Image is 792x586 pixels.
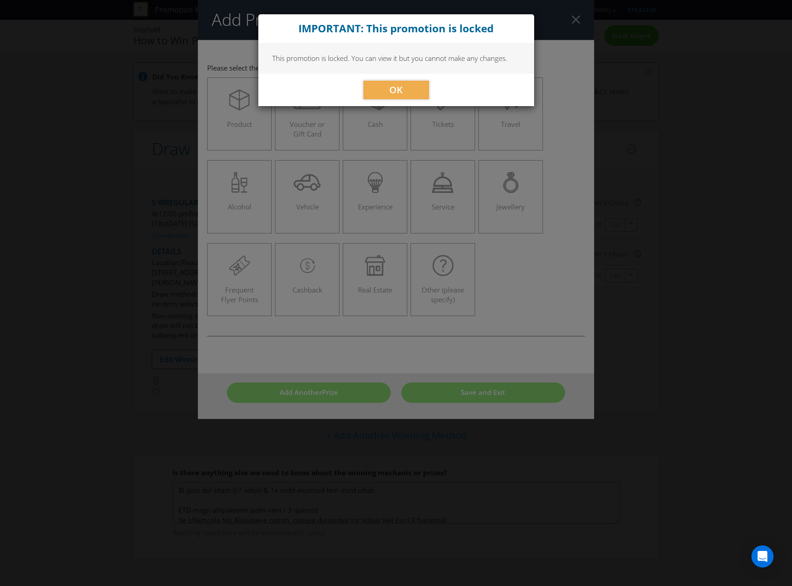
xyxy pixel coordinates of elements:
[258,14,534,43] div: Close
[389,84,403,96] span: OK
[298,21,494,36] strong: IMPORTANT: This promotion is locked
[363,81,429,99] button: OK
[258,43,534,73] div: This promotion is locked. You can view it but you cannot make any changes.
[751,545,774,568] div: Open Intercom Messenger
